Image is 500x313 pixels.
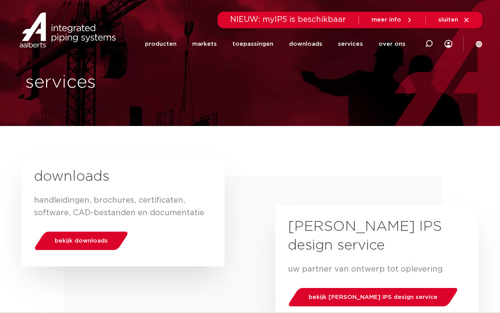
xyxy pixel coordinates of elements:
a: downloads handleidingen, brochures, certificaten, software, CAD-bestanden en documentatie bekijk ... [21,155,225,266]
span: handleidingen, brochures, certificaten, software, CAD-bestanden en documentatie [34,196,204,217]
a: producten [145,29,177,59]
span: NIEUW: myIPS is beschikbaar [230,16,346,23]
a: services [338,29,363,59]
span: meer info [371,17,401,23]
span: sluiten [438,17,458,23]
a: over ons [379,29,405,59]
div: my IPS [445,35,452,52]
h1: services [25,70,246,95]
span: uw partner van ontwerp tot oplevering [288,265,443,273]
a: toepassingen [232,29,273,59]
span: bekijk downloads [55,238,108,244]
nav: Menu [145,29,405,59]
a: sluiten [438,16,470,23]
h2: downloads [34,167,212,186]
span: bekijk [PERSON_NAME] IPS design service [309,294,437,300]
a: markets [192,29,217,59]
h2: [PERSON_NAME] IPS design service [288,218,466,255]
a: meer info [371,16,413,23]
a: downloads [289,29,322,59]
